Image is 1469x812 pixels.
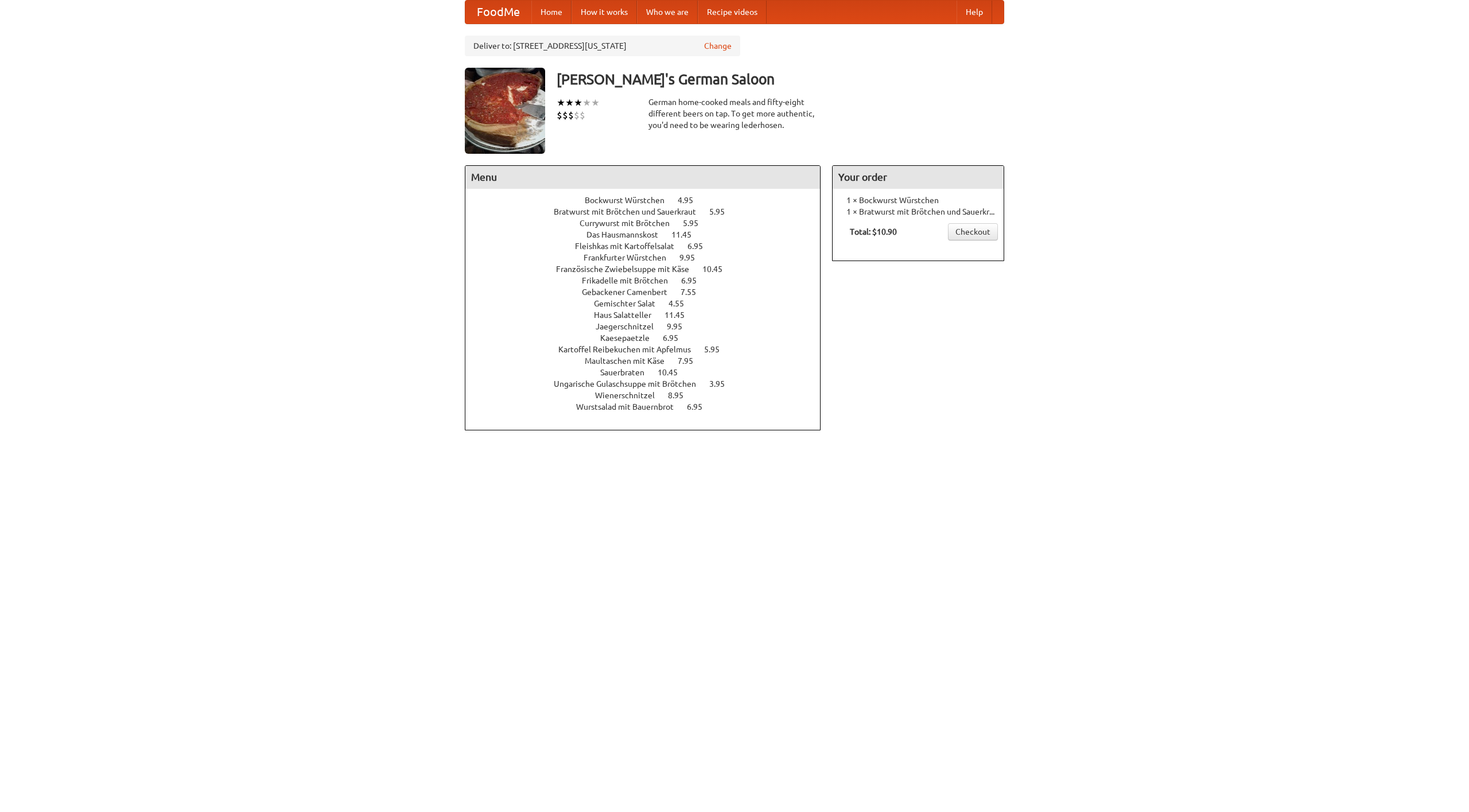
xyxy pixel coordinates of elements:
span: Jaegerschnitzel [596,322,665,331]
li: $ [580,109,585,122]
span: Bockwurst Würstchen [585,196,676,205]
span: 10.45 [702,265,734,274]
a: Gebackener Camenbert 7.55 [582,287,717,297]
span: 4.95 [678,196,705,205]
h4: Menu [465,166,820,189]
span: Haus Salatteller [594,310,663,320]
span: Frankfurter Würstchen [584,253,678,262]
span: Frikadelle mit Brötchen [582,276,679,285]
h3: [PERSON_NAME]'s German Saloon [557,68,1004,91]
span: Kartoffel Reibekuchen mit Apfelmus [558,345,702,354]
span: Maultaschen mit Käse [585,356,676,366]
span: 9.95 [667,322,694,331]
span: 6.95 [687,402,714,411]
span: 5.95 [709,207,736,216]
li: ★ [557,96,565,109]
span: 8.95 [668,391,695,400]
li: ★ [582,96,591,109]
a: Das Hausmannskost 11.45 [586,230,713,239]
span: Bratwurst mit Brötchen und Sauerkraut [554,207,708,216]
span: 7.55 [681,287,708,297]
a: Who we are [637,1,698,24]
a: Home [531,1,572,24]
h4: Your order [833,166,1004,189]
a: Wurstsalad mit Bauernbrot 6.95 [576,402,724,411]
span: Ungarische Gulaschsuppe mit Brötchen [554,379,708,388]
span: Kaesepaetzle [600,333,661,343]
a: Bockwurst Würstchen 4.95 [585,196,714,205]
span: 4.55 [669,299,695,308]
span: 11.45 [664,310,696,320]
span: 10.45 [658,368,689,377]
div: Deliver to: [STREET_ADDRESS][US_STATE] [465,36,740,56]
li: ★ [565,96,574,109]
a: Ungarische Gulaschsuppe mit Brötchen 3.95 [554,379,746,388]
a: Wienerschnitzel 8.95 [595,391,705,400]
span: Gemischter Salat [594,299,667,308]
a: Französische Zwiebelsuppe mit Käse 10.45 [556,265,744,274]
a: Fleishkas mit Kartoffelsalat 6.95 [575,242,724,251]
li: 1 × Bockwurst Würstchen [838,195,998,206]
span: Wienerschnitzel [595,391,666,400]
span: 6.95 [663,333,690,343]
a: Help [957,1,992,24]
a: Kartoffel Reibekuchen mit Apfelmus 5.95 [558,345,741,354]
img: angular.jpg [465,68,545,154]
li: ★ [574,96,582,109]
a: Frankfurter Würstchen 9.95 [584,253,716,262]
span: Sauerbraten [600,368,656,377]
li: ★ [591,96,600,109]
a: How it works [572,1,637,24]
span: Fleishkas mit Kartoffelsalat [575,242,686,251]
span: 5.95 [683,219,710,228]
span: 11.45 [671,230,703,239]
a: FoodMe [465,1,531,24]
a: Checkout [948,223,998,240]
span: 6.95 [681,276,708,285]
a: Recipe videos [698,1,767,24]
span: Französische Zwiebelsuppe mit Käse [556,265,701,274]
a: Currywurst mit Brötchen 5.95 [580,219,720,228]
span: Das Hausmannskost [586,230,670,239]
span: Wurstsalad mit Bauernbrot [576,402,685,411]
span: 9.95 [679,253,706,262]
a: Haus Salatteller 11.45 [594,310,706,320]
a: Sauerbraten 10.45 [600,368,699,377]
div: German home-cooked meals and fifty-eight different beers on tap. To get more authentic, you'd nee... [648,96,821,131]
a: Maultaschen mit Käse 7.95 [585,356,714,366]
a: Gemischter Salat 4.55 [594,299,705,308]
li: $ [568,109,574,122]
a: Bratwurst mit Brötchen und Sauerkraut 5.95 [554,207,746,216]
a: Kaesepaetzle 6.95 [600,333,699,343]
li: $ [557,109,562,122]
a: Frikadelle mit Brötchen 6.95 [582,276,718,285]
span: Gebackener Camenbert [582,287,679,297]
span: 7.95 [678,356,705,366]
span: 6.95 [687,242,714,251]
b: Total: $10.90 [850,227,897,236]
li: $ [562,109,568,122]
a: Change [704,40,732,52]
span: Currywurst mit Brötchen [580,219,681,228]
a: Jaegerschnitzel 9.95 [596,322,704,331]
li: 1 × Bratwurst mit Brötchen und Sauerkraut [838,206,998,217]
span: 5.95 [704,345,731,354]
span: 3.95 [709,379,736,388]
li: $ [574,109,580,122]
